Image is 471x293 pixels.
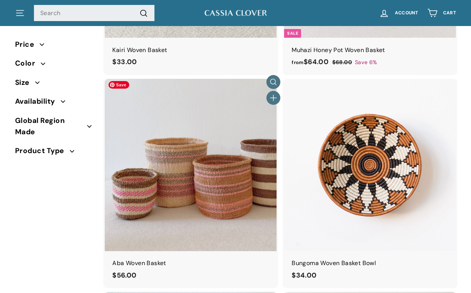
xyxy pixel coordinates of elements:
[284,79,456,288] a: Bungoma Woven Basket Bowl
[15,94,93,113] button: Availability
[375,2,423,24] a: Account
[355,58,377,67] span: Save 6%
[15,77,35,88] span: Size
[284,29,301,38] div: Sale
[395,11,418,15] span: Account
[15,113,93,144] button: Global Region Made
[109,81,129,89] span: Save
[292,271,317,280] span: $34.00
[15,75,93,94] button: Size
[15,58,41,69] span: Color
[112,258,269,268] div: Aba Woven Basket
[15,56,93,75] button: Color
[292,59,304,66] span: from
[15,115,87,138] span: Global Region Made
[443,11,456,15] span: Cart
[112,57,137,66] span: $33.00
[112,271,136,280] span: $56.00
[34,5,154,21] input: Search
[15,96,61,107] span: Availability
[105,79,277,288] a: Aba Woven Basket
[332,59,352,66] span: $68.00
[15,143,93,162] button: Product Type
[15,37,93,56] button: Price
[15,145,70,156] span: Product Type
[15,39,40,50] span: Price
[423,2,460,24] a: Cart
[292,57,329,66] span: $64.00
[292,45,448,55] div: Muhazi Honey Pot Woven Basket
[112,45,269,55] div: Kairi Woven Basket
[292,258,448,268] div: Bungoma Woven Basket Bowl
